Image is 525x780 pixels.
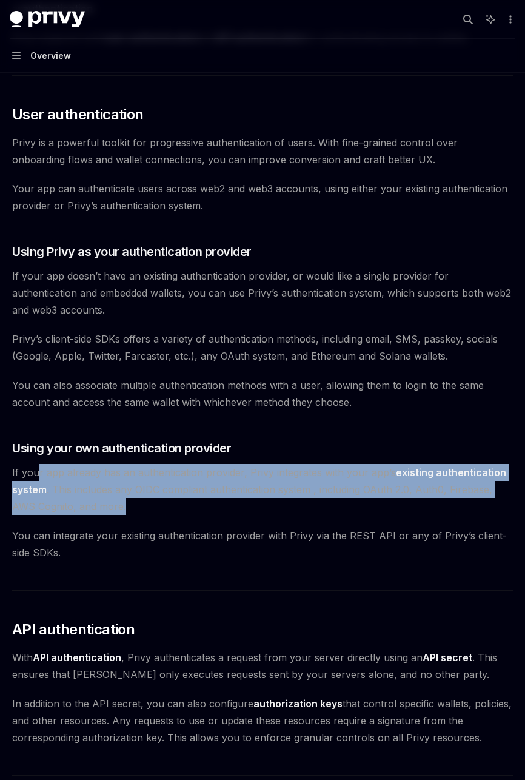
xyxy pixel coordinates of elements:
span: Using your own authentication provider [12,440,231,457]
span: You can integrate your existing authentication provider with Privy via the REST API or any of Pri... [12,527,513,561]
span: Privy’s client-side SDKs offers a variety of authentication methods, including email, SMS, passke... [12,331,513,365]
strong: API authentication [33,651,121,664]
span: Your app can authenticate users across web2 and web3 accounts, using either your existing authent... [12,180,513,214]
span: Using Privy as your authentication provider [12,243,252,260]
strong: authorization keys [253,698,343,710]
span: User authentication [12,105,144,124]
span: Privy is a powerful toolkit for progressive authentication of users. With fine-grained control ov... [12,134,513,168]
img: dark logo [10,11,85,28]
strong: API secret [423,651,472,664]
button: More actions [503,11,515,28]
span: In addition to the API secret, you can also configure that control specific wallets, policies, an... [12,695,513,746]
span: With , Privy authenticates a request from your server directly using an . This ensures that [PERS... [12,649,513,683]
span: If your app doesn’t have an existing authentication provider, or would like a single provider for... [12,267,513,318]
span: If your app already has an authentication provider, Privy integrates with your app’s . This inclu... [12,464,513,515]
span: API authentication [12,620,135,639]
span: You can also associate multiple authentication methods with a user, allowing them to login to the... [12,377,513,411]
div: Overview [30,49,71,63]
